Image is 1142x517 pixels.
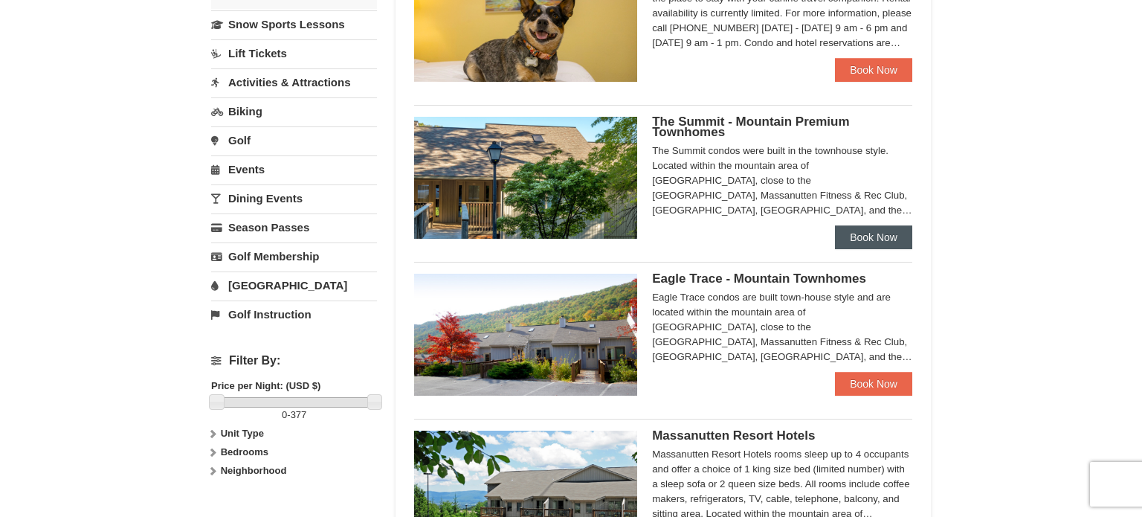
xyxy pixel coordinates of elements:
span: 377 [291,409,307,420]
a: Golf Instruction [211,301,377,328]
a: Book Now [835,372,912,396]
span: The Summit - Mountain Premium Townhomes [652,115,849,139]
label: - [211,408,377,423]
a: Lift Tickets [211,39,377,67]
span: Eagle Trace - Mountain Townhomes [652,272,866,286]
span: 0 [282,409,287,420]
div: The Summit condos were built in the townhouse style. Located within the mountain area of [GEOGRAP... [652,144,912,218]
h4: Filter By: [211,354,377,367]
img: 19218983-1-9b289e55.jpg [414,274,637,396]
a: Biking [211,97,377,125]
div: Eagle Trace condos are built town-house style and are located within the mountain area of [GEOGRA... [652,290,912,365]
span: Massanutten Resort Hotels [652,428,815,443]
a: Season Passes [211,213,377,241]
img: 19219034-1-0eee7e00.jpg [414,117,637,239]
a: [GEOGRAPHIC_DATA] [211,272,377,299]
a: Snow Sports Lessons [211,10,377,38]
a: Book Now [835,225,912,249]
a: Events [211,155,377,183]
a: Dining Events [211,184,377,212]
a: Golf Membership [211,243,377,270]
strong: Bedrooms [221,446,268,457]
a: Golf [211,126,377,154]
strong: Unit Type [221,428,264,439]
strong: Neighborhood [221,465,287,476]
a: Activities & Attractions [211,68,377,96]
a: Book Now [835,58,912,82]
strong: Price per Night: (USD $) [211,380,320,391]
